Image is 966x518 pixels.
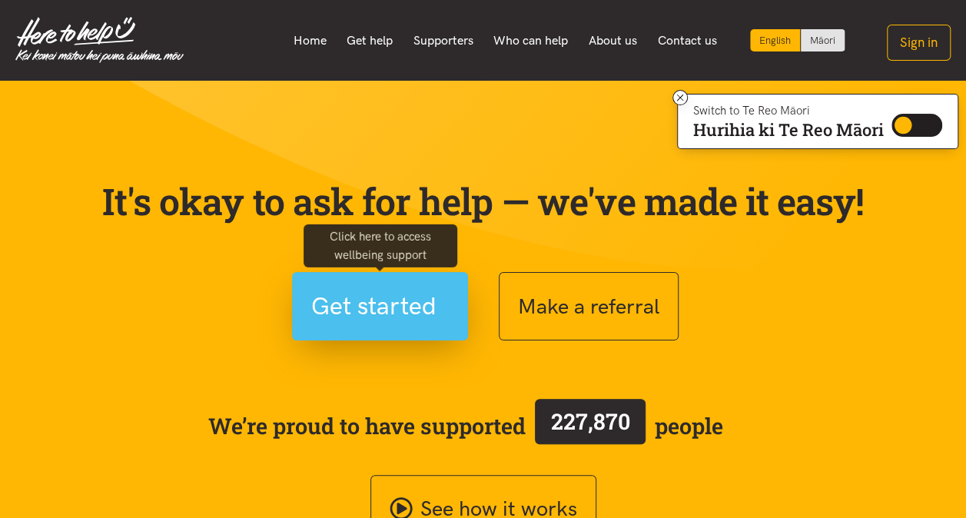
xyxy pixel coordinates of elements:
[311,287,437,326] span: Get started
[551,407,630,436] span: 227,870
[208,396,723,456] span: We’re proud to have supported people
[499,272,679,340] button: Make a referral
[526,396,655,456] a: 227,870
[292,272,468,340] button: Get started
[403,25,483,57] a: Supporters
[647,25,727,57] a: Contact us
[304,224,457,267] div: Click here to access wellbeing support
[483,25,579,57] a: Who can help
[579,25,648,57] a: About us
[693,123,884,137] p: Hurihia ki Te Reo Māori
[693,106,884,115] p: Switch to Te Reo Māori
[99,179,868,224] p: It's okay to ask for help — we've made it easy!
[337,25,403,57] a: Get help
[887,25,951,61] button: Sign in
[750,29,801,51] div: Current language
[15,17,184,63] img: Home
[801,29,845,51] a: Switch to Te Reo Māori
[750,29,845,51] div: Language toggle
[283,25,337,57] a: Home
